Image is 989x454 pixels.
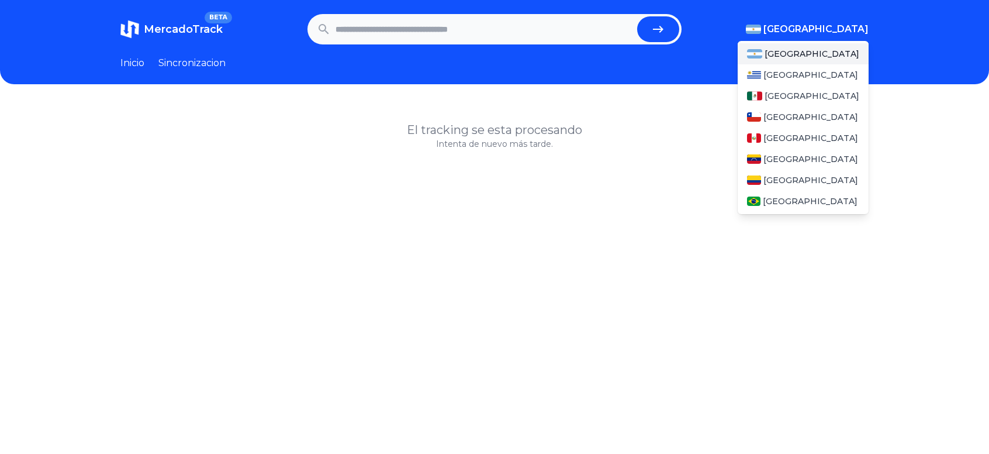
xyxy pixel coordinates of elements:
[738,170,869,191] a: Colombia[GEOGRAPHIC_DATA]
[747,154,761,164] img: Venezuela
[158,56,226,70] a: Sincronizacion
[738,43,869,64] a: Argentina[GEOGRAPHIC_DATA]
[120,138,869,150] p: Intenta de nuevo más tarde.
[763,69,858,81] span: [GEOGRAPHIC_DATA]
[746,25,761,34] img: Argentina
[747,133,761,143] img: Peru
[120,20,139,39] img: MercadoTrack
[763,22,869,36] span: [GEOGRAPHIC_DATA]
[205,12,232,23] span: BETA
[765,90,859,102] span: [GEOGRAPHIC_DATA]
[747,176,761,185] img: Colombia
[763,174,858,186] span: [GEOGRAPHIC_DATA]
[765,48,859,60] span: [GEOGRAPHIC_DATA]
[738,191,869,212] a: Brasil[GEOGRAPHIC_DATA]
[120,122,869,138] h1: El tracking se esta procesando
[738,85,869,106] a: Mexico[GEOGRAPHIC_DATA]
[120,56,144,70] a: Inicio
[747,112,761,122] img: Chile
[763,111,858,123] span: [GEOGRAPHIC_DATA]
[747,91,762,101] img: Mexico
[738,128,869,149] a: Peru[GEOGRAPHIC_DATA]
[763,153,858,165] span: [GEOGRAPHIC_DATA]
[738,149,869,170] a: Venezuela[GEOGRAPHIC_DATA]
[144,23,223,36] span: MercadoTrack
[120,20,223,39] a: MercadoTrackBETA
[763,195,857,207] span: [GEOGRAPHIC_DATA]
[747,70,761,80] img: Uruguay
[738,106,869,128] a: Chile[GEOGRAPHIC_DATA]
[746,22,869,36] button: [GEOGRAPHIC_DATA]
[763,132,858,144] span: [GEOGRAPHIC_DATA]
[747,197,760,206] img: Brasil
[747,49,762,59] img: Argentina
[738,64,869,85] a: Uruguay[GEOGRAPHIC_DATA]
